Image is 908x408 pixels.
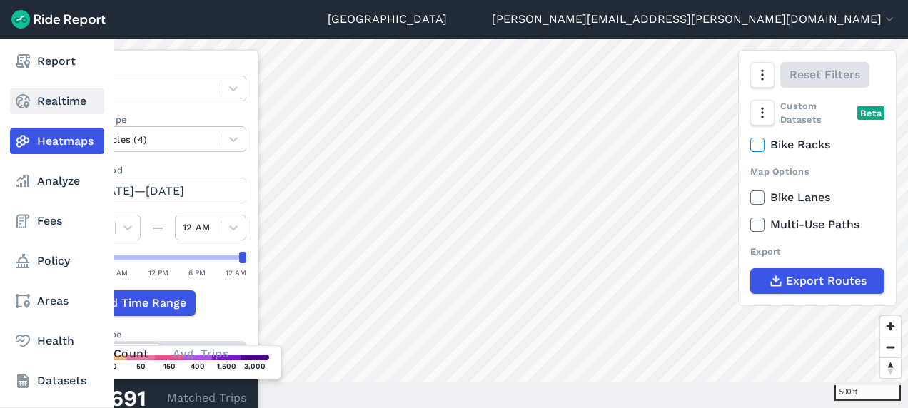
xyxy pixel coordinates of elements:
a: Fees [10,208,104,234]
img: Ride Report [11,10,106,29]
label: Vehicle Type [69,113,246,126]
div: 6 PM [188,266,206,279]
button: Add Time Range [69,290,196,316]
a: Datasets [10,368,104,394]
div: Count Type [69,327,246,341]
button: Zoom in [880,316,901,337]
a: [GEOGRAPHIC_DATA] [328,11,447,28]
label: Data Type [69,62,246,76]
a: Areas [10,288,104,314]
div: — [141,219,175,236]
a: Analyze [10,168,104,194]
a: Report [10,49,104,74]
div: 12 AM [226,266,246,279]
div: 500 ft [834,385,901,401]
button: Zoom out [880,337,901,357]
label: Bike Racks [750,136,884,153]
div: Custom Datasets [750,99,884,126]
a: Heatmaps [10,128,104,154]
div: Map Options [750,165,884,178]
span: Add Time Range [96,295,186,312]
button: [PERSON_NAME][EMAIL_ADDRESS][PERSON_NAME][DOMAIN_NAME] [492,11,897,28]
a: Realtime [10,88,104,114]
div: 12 PM [148,266,168,279]
button: Reset bearing to north [880,357,901,378]
label: Multi-Use Paths [750,216,884,233]
span: Reset Filters [790,66,860,83]
a: Policy [10,248,104,274]
div: 6 AM [110,266,128,279]
button: Reset Filters [780,62,869,88]
span: Export Routes [786,272,867,290]
div: Beta [857,106,884,120]
label: Data Period [69,163,246,177]
div: Export [750,245,884,258]
a: Health [10,328,104,354]
button: Export Routes [750,268,884,294]
span: [DATE]—[DATE] [96,184,184,198]
button: [DATE]—[DATE] [69,178,246,203]
label: Bike Lanes [750,189,884,206]
canvas: Map [46,39,908,382]
div: 123,691 [69,389,167,408]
